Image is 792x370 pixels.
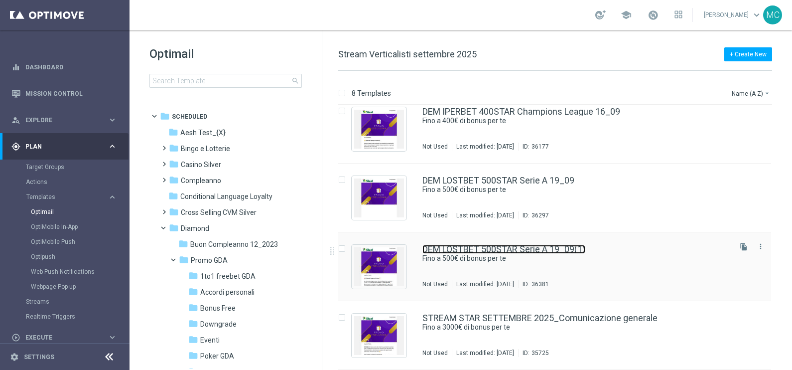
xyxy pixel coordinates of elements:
span: Execute [25,335,108,341]
div: Target Groups [26,160,129,175]
span: Bingo e Lotterie [181,144,230,153]
a: DEM IPERBET 400STAR Champions League 16_09 [422,107,620,116]
img: 36381.jpeg [354,247,404,286]
button: Templates keyboard_arrow_right [26,193,118,201]
span: Poker GDA [200,352,234,361]
div: Not Used [422,211,448,219]
div: Fino a 400€ di bonus per te [422,116,729,126]
a: Fino a 500€ di bonus per te [422,185,706,194]
div: Last modified: [DATE] [452,143,518,151]
div: Not Used [422,143,448,151]
span: Bonus Free [200,304,236,313]
a: DEM LOSTBET 500STAR Serie A 19_09 [422,176,574,185]
div: Plan [11,142,108,151]
div: Dashboard [11,54,117,80]
div: Actions [26,175,129,189]
div: Optimail [31,204,129,219]
img: 35725.jpeg [354,316,404,355]
a: Settings [24,354,54,360]
span: Diamond [181,224,209,233]
div: Templates [26,189,129,294]
span: Accordi personali [200,288,255,297]
i: folder [179,255,189,265]
a: Dashboard [25,54,117,80]
span: Downgrade [200,320,237,329]
div: Web Push Notifications [31,264,129,279]
a: Fino a 3000€ di bonus per te [422,323,706,332]
span: Buon Compleanno 12_2023 [190,240,278,249]
div: ID: [518,349,549,357]
i: folder [168,127,178,137]
h1: Optimail [149,46,302,62]
div: 36381 [531,280,549,288]
div: Realtime Triggers [26,309,129,324]
div: Press SPACE to select this row. [328,232,790,301]
div: ID: [518,143,549,151]
div: Explore [11,116,108,125]
i: keyboard_arrow_right [108,192,117,202]
a: Streams [26,298,104,306]
span: Eventi [200,336,220,345]
div: OptiMobile Push [31,234,129,249]
i: folder [169,207,179,217]
i: folder [188,335,198,345]
i: folder [169,223,179,233]
div: Press SPACE to select this row. [328,95,790,164]
a: OptiMobile Push [31,238,104,246]
i: folder [188,351,198,361]
div: Fino a 500€ di bonus per te [422,185,729,194]
i: gps_fixed [11,142,20,151]
a: STREAM STAR SETTEMBRE 2025_Comunicazione generale [422,314,658,323]
div: Last modified: [DATE] [452,211,518,219]
i: keyboard_arrow_right [108,115,117,125]
span: school [621,9,632,20]
button: play_circle_outline Execute keyboard_arrow_right [11,334,118,342]
div: Last modified: [DATE] [452,349,518,357]
i: folder [188,319,198,329]
span: search [291,77,299,85]
i: play_circle_outline [11,333,20,342]
span: Conditional Language Loyalty [180,192,272,201]
a: Optipush [31,253,104,261]
div: 36177 [531,143,549,151]
i: equalizer [11,63,20,72]
button: file_copy [737,240,750,253]
div: Fino a 3000€ di bonus per te [422,323,729,332]
i: folder [169,143,179,153]
div: 35725 [531,349,549,357]
i: keyboard_arrow_right [108,142,117,151]
div: ID: [518,280,549,288]
div: ID: [518,211,549,219]
div: Not Used [422,349,448,357]
div: MC [763,5,782,24]
a: Fino a 400€ di bonus per te [422,116,706,126]
button: equalizer Dashboard [11,63,118,71]
a: Actions [26,178,104,186]
span: Promo GDA [191,256,228,265]
div: Optipush [31,249,129,264]
button: Mission Control [11,90,118,98]
span: Explore [25,117,108,123]
div: Streams [26,294,129,309]
span: Plan [25,144,108,150]
div: OptiMobile In-App [31,219,129,234]
i: person_search [11,116,20,125]
i: folder [178,239,188,249]
a: Fino a 500€ di bonus per te [422,254,706,263]
button: person_search Explore keyboard_arrow_right [11,116,118,124]
i: arrow_drop_down [763,89,771,97]
input: Search Template [149,74,302,88]
div: Mission Control [11,80,117,107]
button: gps_fixed Plan keyboard_arrow_right [11,143,118,151]
i: folder [188,303,198,313]
div: Webpage Pop-up [31,279,129,294]
a: Target Groups [26,163,104,171]
div: Last modified: [DATE] [452,280,518,288]
span: Aesh Test_{X} [180,128,226,137]
i: folder [168,191,178,201]
i: folder [188,271,198,281]
span: Casino Silver [181,160,221,169]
